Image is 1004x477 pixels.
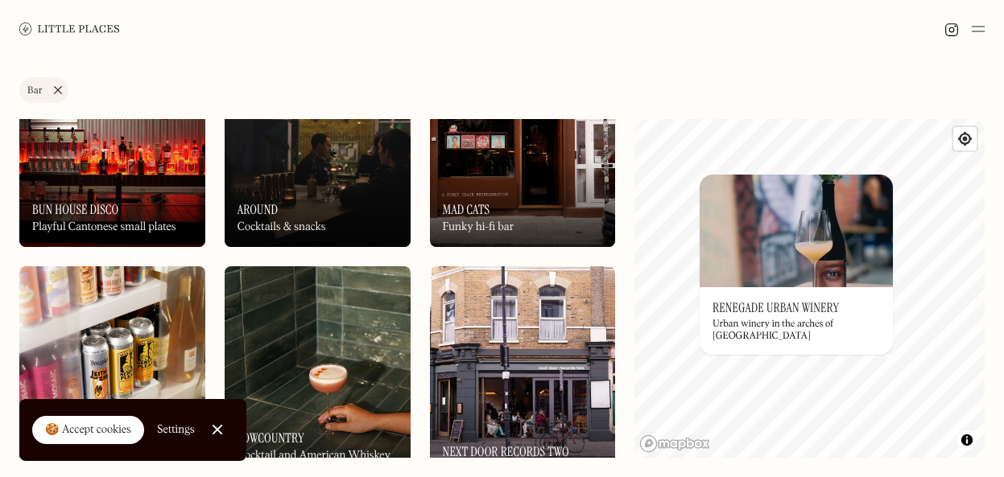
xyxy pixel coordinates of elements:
[157,424,195,435] div: Settings
[225,24,411,247] a: AroundAroundAroundCocktails & snacks
[201,413,233,446] a: Close Cookie Popup
[238,430,304,446] h3: Lowcountry
[962,431,972,449] span: Toggle attribution
[19,24,205,247] img: Bun House Disco
[953,127,977,150] button: Find my location
[32,416,144,445] a: 🍪 Accept cookies
[700,175,893,287] img: Renegade Urban Winery
[700,175,893,355] a: Renegade Urban WineryRenegade Urban WineryRenegade Urban WineryUrban winery in the arches of [GEO...
[713,300,839,315] h3: Renegade Urban Winery
[19,77,68,103] a: Bar
[443,202,490,217] h3: Mad Cats
[634,119,985,458] canvas: Map
[45,422,131,438] div: 🍪 Accept cookies
[32,202,118,217] h3: Bun House Disco
[238,449,398,476] div: Cocktail and American Whiskey bar
[27,86,43,96] div: Bar
[443,444,569,459] h3: Next Door Records Two
[639,434,710,453] a: Mapbox homepage
[19,24,205,247] a: Bun House DiscoBun House DiscoBun House DiscoPlayful Cantonese small plates
[713,319,880,342] div: Urban winery in the arches of [GEOGRAPHIC_DATA]
[32,220,176,234] div: Playful Cantonese small plates
[157,412,195,448] a: Settings
[238,220,326,234] div: Cocktails & snacks
[430,24,616,247] a: Mad CatsMad CatsMad CatsFunky hi-fi bar
[957,430,977,450] button: Toggle attribution
[238,202,278,217] h3: Around
[225,24,411,247] img: Around
[443,220,514,234] div: Funky hi-fi bar
[430,24,616,247] img: Mad Cats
